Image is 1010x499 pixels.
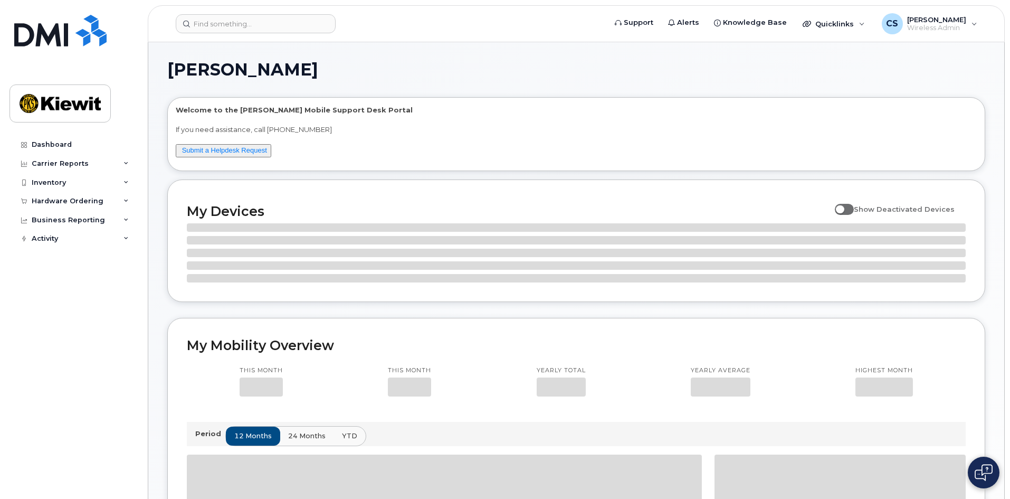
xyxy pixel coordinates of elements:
input: Show Deactivated Devices [835,199,843,208]
p: This month [388,366,431,375]
img: Open chat [975,464,993,481]
h2: My Devices [187,203,830,219]
p: Yearly average [691,366,750,375]
span: [PERSON_NAME] [167,62,318,78]
span: Show Deactivated Devices [854,205,955,213]
a: Submit a Helpdesk Request [182,146,267,154]
p: Welcome to the [PERSON_NAME] Mobile Support Desk Portal [176,105,977,115]
p: Yearly total [537,366,586,375]
span: 24 months [288,431,326,441]
span: YTD [342,431,357,441]
p: Highest month [855,366,913,375]
button: Submit a Helpdesk Request [176,144,271,157]
h2: My Mobility Overview [187,337,966,353]
p: This month [240,366,283,375]
p: If you need assistance, call [PHONE_NUMBER] [176,125,977,135]
p: Period [195,429,225,439]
